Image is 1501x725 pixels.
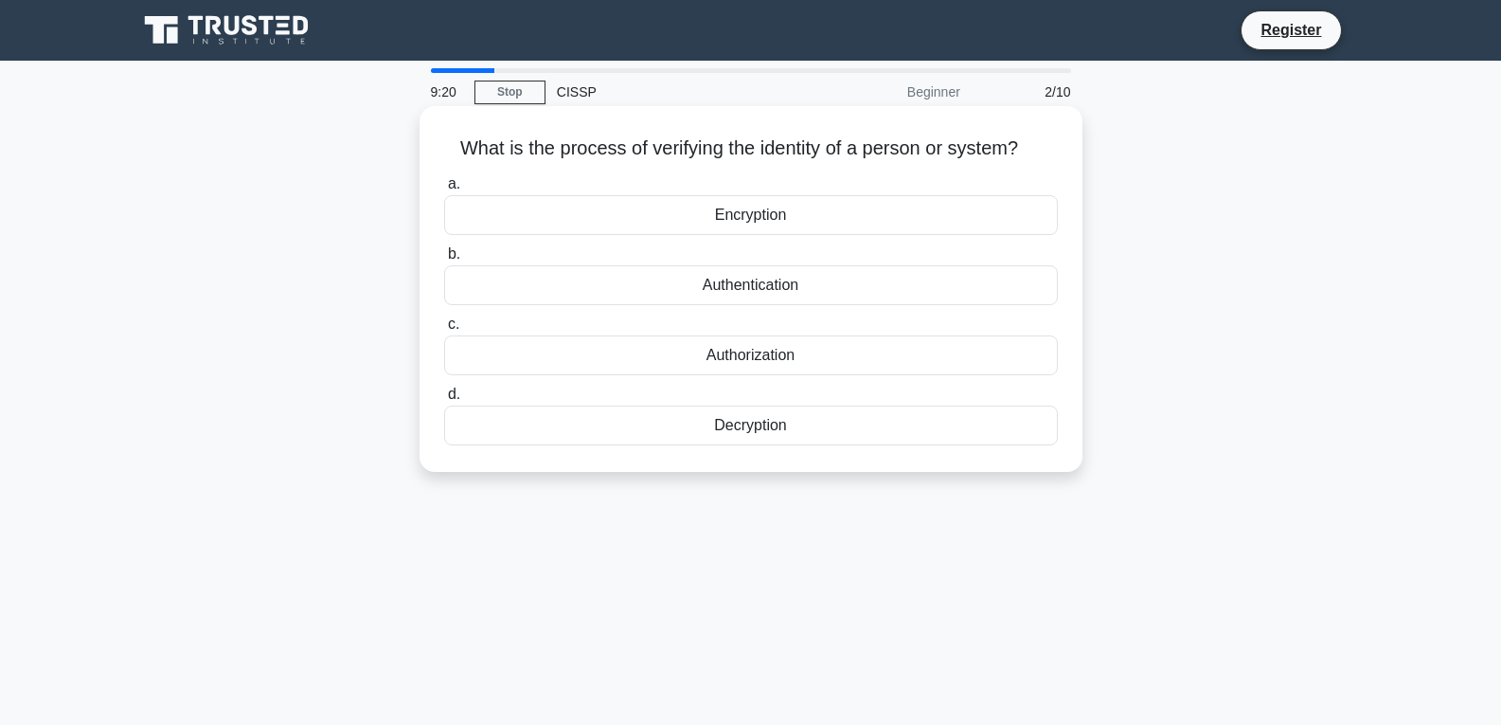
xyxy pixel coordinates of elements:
[444,195,1058,235] div: Encryption
[448,386,460,402] span: d.
[545,73,806,111] div: CISSP
[444,406,1058,445] div: Decryption
[444,335,1058,375] div: Authorization
[474,81,545,104] a: Stop
[1249,18,1332,42] a: Register
[444,265,1058,305] div: Authentication
[448,175,460,191] span: a.
[972,73,1082,111] div: 2/10
[448,316,459,332] span: c.
[442,136,1060,161] h5: What is the process of verifying the identity of a person or system?
[806,73,972,111] div: Beginner
[448,245,460,262] span: b.
[420,73,474,111] div: 9:20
